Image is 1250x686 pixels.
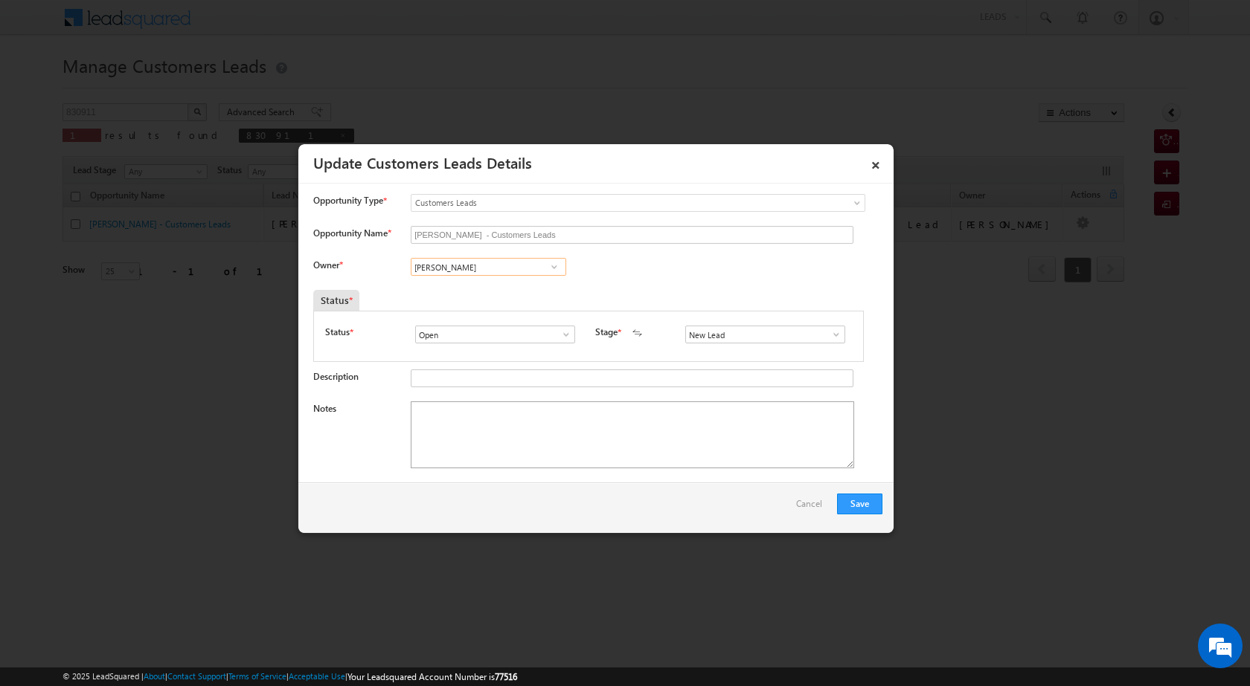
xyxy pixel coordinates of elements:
[313,403,336,414] label: Notes
[144,671,165,681] a: About
[411,258,566,276] input: Type to Search
[313,290,359,311] div: Status
[62,670,517,684] span: © 2025 LeadSquared | | | | |
[863,149,888,175] a: ×
[823,327,842,342] a: Show All Items
[796,494,830,522] a: Cancel
[289,671,345,681] a: Acceptable Use
[685,326,845,343] input: Type to Search
[228,671,286,681] a: Terms of Service
[25,78,62,97] img: d_60004797649_company_0_60004797649
[19,137,272,445] textarea: Type your message and hit 'Enter'
[313,194,383,207] span: Opportunity Type
[313,227,391,239] label: Opportunity Name
[411,194,865,212] a: Customers Leads
[411,196,804,210] span: Customers Leads
[837,494,882,514] button: Save
[167,671,226,681] a: Contact Support
[495,671,517,682] span: 77516
[325,326,350,339] label: Status
[313,152,532,172] a: Update Customers Leads Details
[313,259,342,271] label: Owner
[313,371,359,382] label: Description
[553,327,571,342] a: Show All Items
[202,458,270,478] em: Start Chat
[545,259,563,274] a: Show All Items
[347,671,517,682] span: Your Leadsquared Account Number is
[77,78,250,97] div: Chat with us now
[415,326,575,343] input: Type to Search
[244,7,280,43] div: Minimize live chat window
[595,326,618,339] label: Stage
